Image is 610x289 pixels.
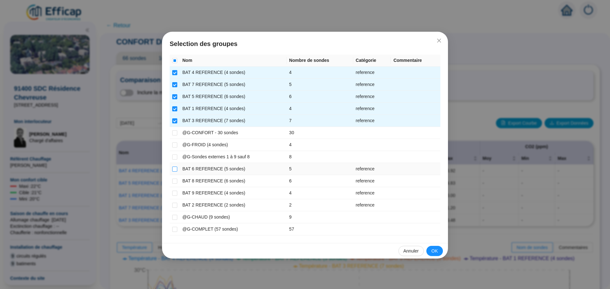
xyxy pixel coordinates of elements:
td: BAT 9 REFERENCE (4 sondes) [180,187,287,199]
td: 4 [287,139,353,151]
td: 4 [287,187,353,199]
td: 4 [287,103,353,115]
td: BAT 4 REFERENCE (4 sondes) [180,67,287,79]
td: reference [353,103,391,115]
td: 8 [287,151,353,163]
td: 6 [287,91,353,103]
td: 57 [287,223,353,235]
td: @G-CHAUD (9 sondes) [180,211,287,223]
span: Fermer [434,38,444,43]
td: 2 [287,199,353,211]
td: reference [353,91,391,103]
th: Nom [180,55,287,67]
td: BAT 5 REFERENCE (6 sondes) [180,91,287,103]
td: BAT 6 REFERENCE (5 sondes) [180,163,287,175]
td: BAT 8 REFERENCE (6 sondes) [180,175,287,187]
td: 30 [287,127,353,139]
td: BAT 1 REFERENCE (4 sondes) [180,103,287,115]
button: Close [434,36,444,46]
td: @G-FROID (4 sondes) [180,139,287,151]
td: reference [353,115,391,127]
td: @G-CONFORT - 30 sondes [180,127,287,139]
td: @G-COMPLET (57 sondes) [180,223,287,235]
td: reference [353,187,391,199]
button: Annuler [398,246,424,256]
td: 5 [287,79,353,91]
td: BAT 3 REFERENCE (7 sondes) [180,115,287,127]
button: OK [426,246,443,256]
td: BAT 2 REFERENCE (2 sondes) [180,199,287,211]
th: Commentaire [391,55,440,67]
span: close [437,38,442,43]
th: Catégorie [353,55,391,67]
td: reference [353,199,391,211]
td: BAT 7 REFERENCE (5 sondes) [180,79,287,91]
th: Nombre de sondes [287,55,353,67]
td: 7 [287,115,353,127]
td: 6 [287,175,353,187]
td: 5 [287,163,353,175]
td: reference [353,67,391,79]
td: reference [353,79,391,91]
td: 9 [287,211,353,223]
span: Annuler [403,248,419,254]
span: Selection des groupes [170,39,440,48]
td: reference [353,175,391,187]
span: OK [431,248,438,254]
td: 4 [287,67,353,79]
td: reference [353,163,391,175]
td: @G-Sondes externes 1 à 9 sauf 8 [180,151,287,163]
